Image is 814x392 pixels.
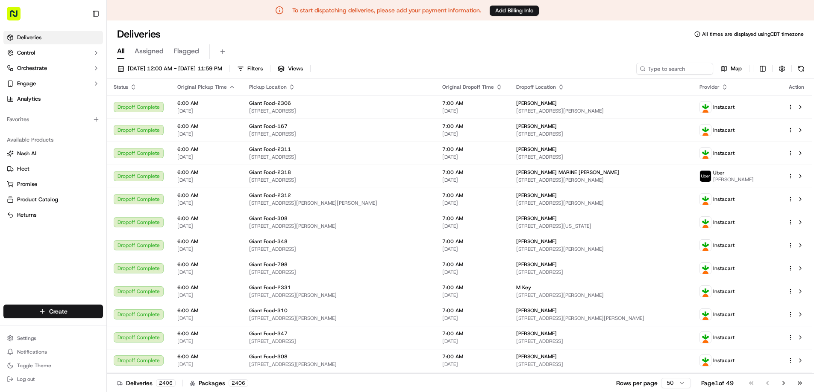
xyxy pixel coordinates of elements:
[3,31,103,44] a: Deliveries
[177,261,235,268] span: 6:00 AM
[7,150,100,157] a: Nash AI
[699,84,720,90] span: Provider
[17,95,41,103] span: Analytics
[3,147,103,160] button: Nash AI
[700,309,711,320] img: profile_instacart_ahold_partner.png
[788,84,805,90] div: Action
[442,338,503,345] span: [DATE]
[177,177,235,183] span: [DATE]
[177,315,235,322] span: [DATE]
[713,288,735,295] span: Instacart
[17,49,35,57] span: Control
[117,46,124,56] span: All
[249,107,429,114] span: [STREET_ADDRESS]
[177,154,235,160] span: [DATE]
[713,104,735,110] span: Instacart
[17,196,58,203] span: Product Catalog
[17,150,36,157] span: Nash AI
[442,330,503,337] span: 7:00 AM
[490,6,539,16] button: Add Billing Info
[713,357,735,364] span: Instacart
[700,332,711,343] img: profile_instacart_ahold_partner.png
[17,80,36,87] span: Engage
[516,223,686,229] span: [STREET_ADDRESS][US_STATE]
[516,200,686,206] span: [STREET_ADDRESS][PERSON_NAME]
[702,31,804,38] span: All times are displayed using CDT timezone
[442,315,503,322] span: [DATE]
[700,125,711,136] img: profile_instacart_ahold_partner.png
[516,177,686,183] span: [STREET_ADDRESS][PERSON_NAME]
[516,292,686,299] span: [STREET_ADDRESS][PERSON_NAME]
[636,63,713,75] input: Type to search
[177,353,235,360] span: 6:00 AM
[516,238,557,245] span: [PERSON_NAME]
[795,63,807,75] button: Refresh
[700,171,711,182] img: profile_uber_ahold_partner.png
[713,176,754,183] span: [PERSON_NAME]
[156,379,176,387] div: 2406
[516,315,686,322] span: [STREET_ADDRESS][PERSON_NAME][PERSON_NAME]
[3,332,103,344] button: Settings
[49,307,68,316] span: Create
[249,246,429,253] span: [STREET_ADDRESS]
[249,315,429,322] span: [STREET_ADDRESS][PERSON_NAME]
[442,84,494,90] span: Original Dropoff Time
[177,215,235,222] span: 6:00 AM
[442,284,503,291] span: 7:00 AM
[17,180,37,188] span: Promise
[117,27,161,41] h1: Deliveries
[516,154,686,160] span: [STREET_ADDRESS]
[249,238,288,245] span: Giant Food-348
[177,146,235,153] span: 6:00 AM
[7,180,100,188] a: Promise
[700,355,711,366] img: profile_instacart_ahold_partner.png
[3,162,103,176] button: Fleet
[516,338,686,345] span: [STREET_ADDRESS]
[442,353,503,360] span: 7:00 AM
[249,131,429,137] span: [STREET_ADDRESS]
[249,284,291,291] span: Giant Food-2331
[249,100,291,107] span: Giant Food-2306
[442,177,503,183] span: [DATE]
[442,154,503,160] span: [DATE]
[516,330,557,337] span: [PERSON_NAME]
[713,127,735,134] span: Instacart
[700,240,711,251] img: profile_instacart_ahold_partner.png
[249,154,429,160] span: [STREET_ADDRESS]
[442,192,503,199] span: 7:00 AM
[135,46,164,56] span: Assigned
[3,113,103,126] div: Favorites
[177,123,235,130] span: 6:00 AM
[442,146,503,153] span: 7:00 AM
[442,223,503,229] span: [DATE]
[247,65,263,73] span: Filters
[3,92,103,106] a: Analytics
[516,361,686,368] span: [STREET_ADDRESS]
[442,200,503,206] span: [DATE]
[700,263,711,274] img: profile_instacart_ahold_partner.png
[249,84,287,90] span: Pickup Location
[3,61,103,75] button: Orchestrate
[249,177,429,183] span: [STREET_ADDRESS]
[713,242,735,249] span: Instacart
[177,338,235,345] span: [DATE]
[249,261,288,268] span: Giant Food-798
[229,379,248,387] div: 2406
[516,269,686,276] span: [STREET_ADDRESS]
[442,107,503,114] span: [DATE]
[177,330,235,337] span: 6:00 AM
[442,261,503,268] span: 7:00 AM
[177,223,235,229] span: [DATE]
[3,193,103,206] button: Product Catalog
[713,334,735,341] span: Instacart
[249,292,429,299] span: [STREET_ADDRESS][PERSON_NAME]
[442,100,503,107] span: 7:00 AM
[3,77,103,90] button: Engage
[7,211,100,219] a: Returns
[700,148,711,159] img: profile_instacart_ahold_partner.png
[249,361,429,368] span: [STREET_ADDRESS][PERSON_NAME]
[249,307,288,314] span: Giant Food-310
[442,215,503,222] span: 7:00 AM
[3,177,103,191] button: Promise
[17,34,41,41] span: Deliveries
